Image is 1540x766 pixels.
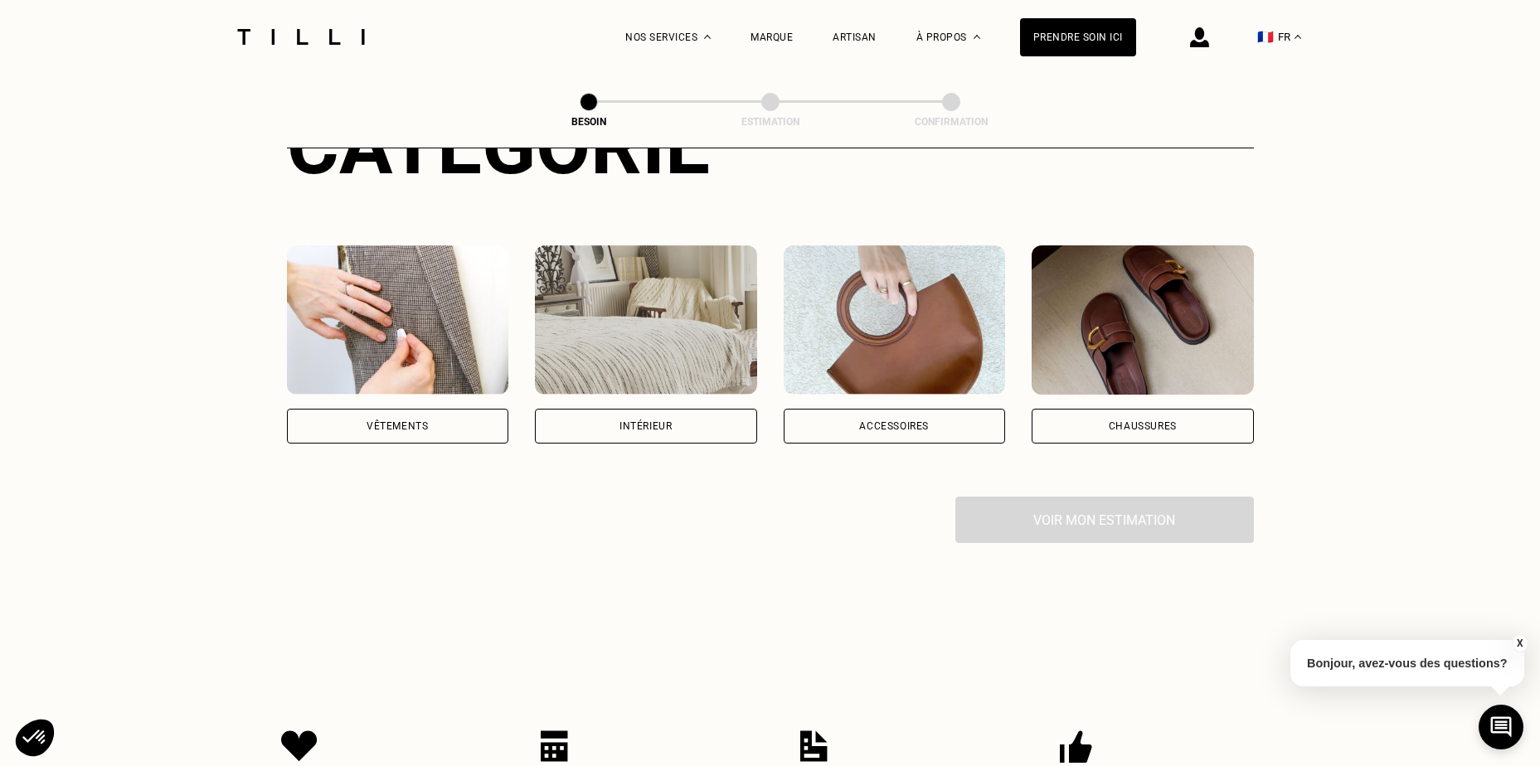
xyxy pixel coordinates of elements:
[1290,640,1524,686] p: Bonjour, avez-vous des questions?
[1020,18,1136,56] a: Prendre soin ici
[1511,634,1528,652] button: X
[868,116,1034,128] div: Confirmation
[1032,245,1254,395] img: Chaussures
[784,245,1006,395] img: Accessoires
[287,245,509,395] img: Vêtements
[687,116,853,128] div: Estimation
[231,29,371,45] img: Logo du service de couturière Tilli
[800,730,828,762] img: Icon
[281,730,318,762] img: Icon
[1060,730,1092,764] img: Icon
[751,32,793,43] a: Marque
[619,421,672,431] div: Intérieur
[1257,29,1274,45] span: 🇫🇷
[1109,421,1177,431] div: Chaussures
[974,35,980,39] img: Menu déroulant à propos
[1295,35,1301,39] img: menu déroulant
[506,116,672,128] div: Besoin
[535,245,757,395] img: Intérieur
[367,421,428,431] div: Vêtements
[833,32,877,43] a: Artisan
[1190,27,1209,47] img: icône connexion
[859,421,929,431] div: Accessoires
[541,730,568,762] img: Icon
[704,35,711,39] img: Menu déroulant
